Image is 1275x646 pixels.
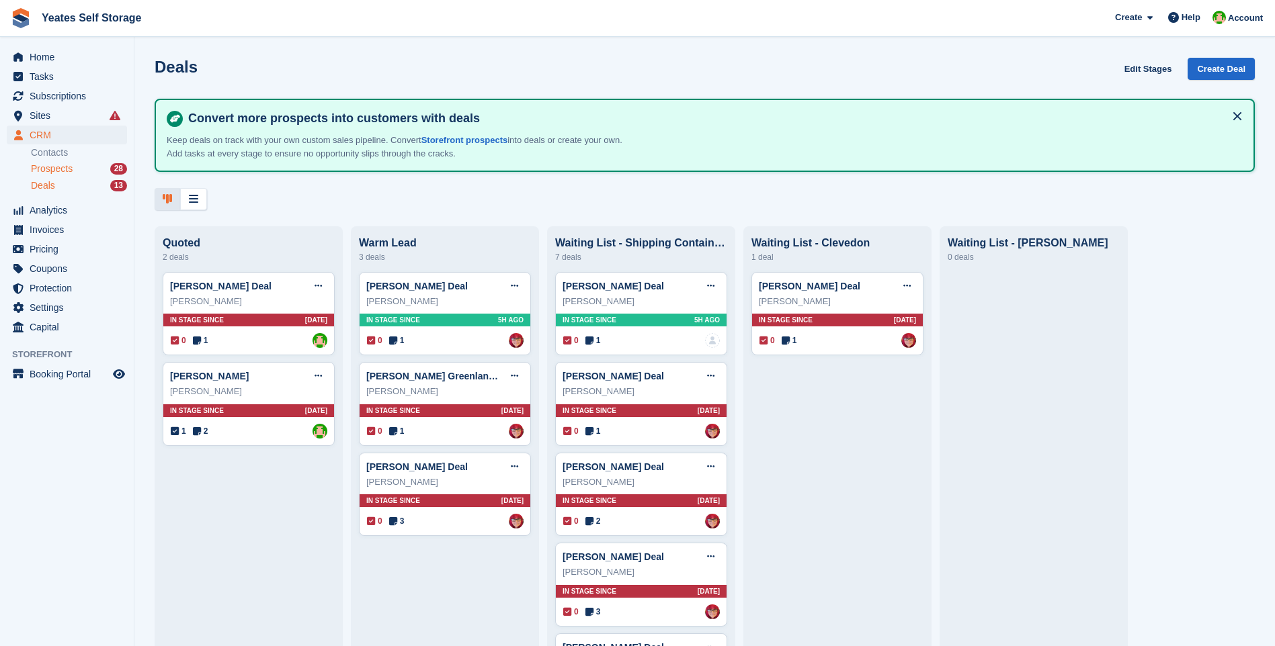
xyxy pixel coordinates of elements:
[31,179,55,192] span: Deals
[31,146,127,159] a: Contacts
[7,240,127,259] a: menu
[30,318,110,336] span: Capital
[110,180,127,191] div: 13
[30,298,110,317] span: Settings
[7,201,127,220] a: menu
[30,259,110,278] span: Coupons
[694,315,720,325] span: 5H AGO
[421,135,508,145] a: Storefront prospects
[563,551,664,562] a: [PERSON_NAME] Deal
[170,385,327,398] div: [PERSON_NAME]
[359,237,531,249] div: Warm Lead
[305,406,327,416] span: [DATE]
[305,315,327,325] span: [DATE]
[366,371,517,381] a: [PERSON_NAME] Greenland Deal
[782,334,797,347] span: 1
[509,424,524,439] img: Wendie Tanner
[7,67,127,86] a: menu
[509,514,524,528] img: Wendie Tanner
[30,279,110,297] span: Protection
[110,163,127,175] div: 28
[585,425,601,437] span: 1
[563,281,664,291] a: [PERSON_NAME] Deal
[585,515,601,527] span: 2
[705,424,720,439] img: Wendie Tanner
[367,515,382,527] span: 0
[563,606,579,618] span: 0
[509,333,524,348] img: Wendie Tanner
[7,259,127,278] a: menu
[163,249,335,265] div: 2 deals
[170,295,327,308] div: [PERSON_NAME]
[1228,11,1263,25] span: Account
[7,279,127,297] a: menu
[366,406,420,416] span: In stage since
[894,315,916,325] span: [DATE]
[171,425,186,437] span: 1
[167,134,637,160] p: Keep deals on track with your own custom sales pipeline. Convert into deals or create your own. A...
[698,586,720,596] span: [DATE]
[111,366,127,382] a: Preview store
[7,106,127,125] a: menu
[30,126,110,144] span: CRM
[313,333,327,348] img: Angela Field
[366,461,468,472] a: [PERSON_NAME] Deal
[948,249,1120,265] div: 0 deals
[30,48,110,66] span: Home
[563,425,579,437] span: 0
[367,334,382,347] span: 0
[170,371,249,381] a: [PERSON_NAME]
[585,606,601,618] span: 3
[313,424,327,439] img: Angela Field
[705,514,720,528] img: Wendie Tanner
[759,334,775,347] span: 0
[193,334,208,347] span: 1
[366,281,468,291] a: [PERSON_NAME] Deal
[30,220,110,239] span: Invoices
[11,8,31,28] img: stora-icon-8386f47178a22dfd0bd8f6a31ec36ba5ce8667c1dd55bd0f319d3a0aa187defe.svg
[170,315,224,325] span: In stage since
[698,496,720,506] span: [DATE]
[705,333,720,348] img: deal-assignee-blank
[563,515,579,527] span: 0
[193,425,208,437] span: 2
[366,295,524,308] div: [PERSON_NAME]
[1212,11,1226,24] img: Angela Field
[30,87,110,105] span: Subscriptions
[30,67,110,86] span: Tasks
[389,334,405,347] span: 1
[7,220,127,239] a: menu
[1115,11,1142,24] span: Create
[367,425,382,437] span: 0
[1182,11,1200,24] span: Help
[585,334,601,347] span: 1
[705,604,720,619] img: Wendie Tanner
[1119,58,1178,80] a: Edit Stages
[759,315,813,325] span: In stage since
[7,318,127,336] a: menu
[563,496,616,506] span: In stage since
[183,111,1243,126] h4: Convert more prospects into customers with deals
[563,295,720,308] div: [PERSON_NAME]
[751,237,923,249] div: Waiting List - Clevedon
[901,333,916,348] a: Wendie Tanner
[7,126,127,144] a: menu
[759,295,916,308] div: [PERSON_NAME]
[170,406,224,416] span: In stage since
[30,106,110,125] span: Sites
[7,365,127,383] a: menu
[563,586,616,596] span: In stage since
[110,110,120,121] i: Smart entry sync failures have occurred
[12,348,134,361] span: Storefront
[171,334,186,347] span: 0
[563,315,616,325] span: In stage since
[31,179,127,193] a: Deals 13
